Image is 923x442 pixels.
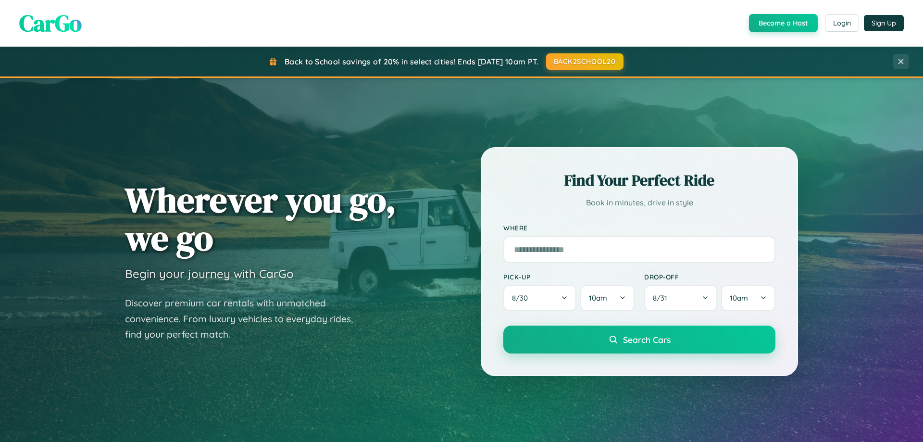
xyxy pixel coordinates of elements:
p: Discover premium car rentals with unmatched convenience. From luxury vehicles to everyday rides, ... [125,295,365,342]
label: Where [503,224,775,232]
span: CarGo [19,7,82,39]
h3: Begin your journey with CarGo [125,266,294,281]
button: 10am [721,285,775,311]
span: 10am [730,293,748,303]
span: 8 / 30 [512,293,533,303]
label: Pick-up [503,273,635,281]
span: 8 / 31 [653,293,672,303]
button: 10am [580,285,635,311]
button: BACK2SCHOOL20 [546,53,624,70]
p: Book in minutes, drive in style [503,196,775,210]
button: Become a Host [749,14,818,32]
button: Sign Up [864,15,904,31]
h2: Find Your Perfect Ride [503,170,775,191]
label: Drop-off [644,273,775,281]
span: Back to School savings of 20% in select cities! Ends [DATE] 10am PT. [285,57,538,66]
span: Search Cars [623,334,671,345]
h1: Wherever you go, we go [125,181,396,257]
button: 8/30 [503,285,576,311]
button: Login [825,14,859,32]
button: Search Cars [503,326,775,354]
span: 10am [589,293,607,303]
button: 8/31 [644,285,717,311]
